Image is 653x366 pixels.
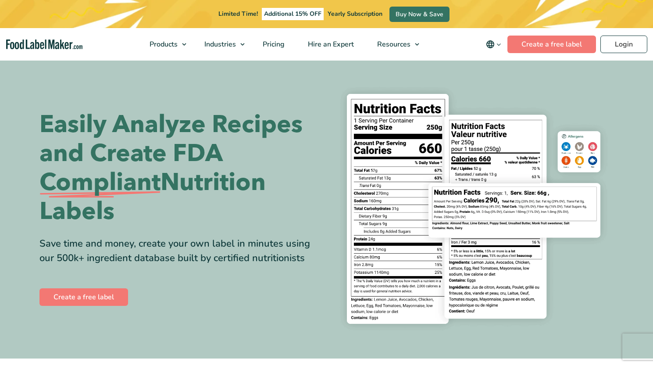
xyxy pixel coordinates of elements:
[375,39,411,49] span: Resources
[147,39,178,49] span: Products
[600,36,647,53] a: Login
[251,28,294,61] a: Pricing
[138,28,191,61] a: Products
[366,28,424,61] a: Resources
[39,288,128,306] a: Create a free label
[39,237,320,266] div: Save time and money, create your own label in minutes using our 500k+ ingredient database built b...
[305,39,355,49] span: Hire an Expert
[328,10,382,18] span: Yearly Subscription
[39,110,320,226] h1: Easily Analyze Recipes and Create FDA Nutrition Labels
[507,36,596,53] a: Create a free label
[218,10,258,18] span: Limited Time!
[193,28,249,61] a: Industries
[296,28,364,61] a: Hire an Expert
[260,39,285,49] span: Pricing
[202,39,237,49] span: Industries
[262,8,324,20] span: Additional 15% OFF
[39,168,161,197] span: Compliant
[389,7,450,22] a: Buy Now & Save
